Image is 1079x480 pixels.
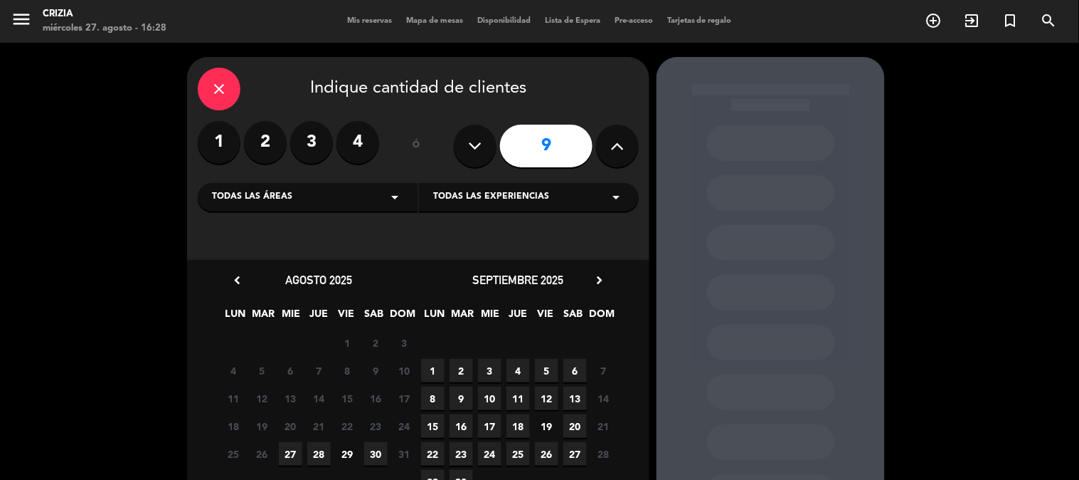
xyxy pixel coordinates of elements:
span: 12 [250,387,274,410]
div: miércoles 27. agosto - 16:28 [43,21,166,36]
span: MAR [252,306,275,329]
span: Mapa de mesas [399,17,470,25]
span: 21 [592,414,615,438]
span: 25 [222,442,245,466]
span: 6 [563,359,587,382]
span: 29 [336,442,359,466]
span: 31 [393,442,416,466]
i: turned_in_not [1002,12,1019,29]
span: septiembre 2025 [472,273,563,287]
span: 9 [364,359,388,382]
span: MIE [479,306,502,329]
span: Tarjetas de regalo [660,17,739,25]
span: 26 [535,442,558,466]
span: 4 [222,359,245,382]
span: Pre-acceso [607,17,660,25]
span: 7 [307,359,331,382]
span: 9 [450,387,473,410]
span: 27 [563,442,587,466]
span: 12 [535,387,558,410]
span: Disponibilidad [470,17,538,25]
span: 20 [279,414,302,438]
label: 1 [198,121,240,164]
span: 3 [478,359,501,382]
span: 28 [592,442,615,466]
i: add_circle_outline [925,12,942,29]
i: arrow_drop_down [386,189,403,206]
span: 10 [393,359,416,382]
span: DOM [390,306,414,329]
span: 4 [506,359,530,382]
span: SAB [363,306,386,329]
span: 8 [336,359,359,382]
span: JUE [506,306,530,329]
span: 30 [364,442,388,466]
span: 26 [250,442,274,466]
span: 24 [478,442,501,466]
span: 8 [421,387,445,410]
i: menu [11,9,32,30]
span: MIE [280,306,303,329]
span: 25 [506,442,530,466]
span: 24 [393,414,416,438]
span: 27 [279,442,302,466]
span: 17 [478,414,501,438]
span: LUN [423,306,447,329]
span: 18 [222,414,245,438]
span: 13 [279,387,302,410]
span: 14 [307,387,331,410]
i: chevron_right [592,273,607,288]
label: 2 [244,121,287,164]
span: 6 [279,359,302,382]
span: 1 [336,331,359,355]
label: 3 [290,121,333,164]
i: arrow_drop_down [607,189,624,206]
span: Lista de Espera [538,17,607,25]
span: 22 [421,442,445,466]
i: close [211,80,228,98]
span: 11 [222,387,245,410]
span: 16 [450,414,473,438]
span: 17 [393,387,416,410]
button: menu [11,9,32,35]
span: 18 [506,414,530,438]
span: 2 [364,331,388,355]
span: VIE [335,306,358,329]
span: 15 [421,414,445,438]
span: 2 [450,359,473,382]
span: 11 [506,387,530,410]
span: 3 [393,331,416,355]
span: 23 [450,442,473,466]
span: 23 [364,414,388,438]
span: 1 [421,359,445,382]
span: DOM [590,306,613,329]
span: 16 [364,387,388,410]
span: 14 [592,387,615,410]
span: Todas las áreas [212,190,292,204]
span: 20 [563,414,587,438]
span: 19 [535,414,558,438]
span: 13 [563,387,587,410]
span: 5 [250,359,274,382]
span: 10 [478,387,501,410]
span: LUN [224,306,248,329]
span: VIE [534,306,558,329]
span: 28 [307,442,331,466]
span: Todas las experiencias [433,190,549,204]
div: Crizia [43,7,166,21]
span: 7 [592,359,615,382]
span: 21 [307,414,331,438]
i: chevron_left [230,273,245,288]
span: Mis reservas [340,17,399,25]
span: agosto 2025 [285,273,352,287]
span: 15 [336,387,359,410]
span: JUE [307,306,331,329]
div: ó [393,121,440,171]
span: SAB [562,306,585,329]
span: 5 [535,359,558,382]
span: 19 [250,414,274,438]
i: search [1041,12,1058,29]
span: MAR [451,306,474,329]
label: 4 [336,121,379,164]
span: 22 [336,414,359,438]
